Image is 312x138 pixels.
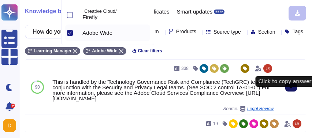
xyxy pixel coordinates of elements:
[213,122,218,126] span: 19
[214,10,224,14] div: BETA
[247,107,274,111] span: Legal Review
[11,104,15,108] div: 9+
[3,119,16,132] img: user
[77,25,150,41] div: Adobe Wide
[82,30,112,36] span: Adobe Wide
[223,106,274,112] span: Source:
[82,14,97,20] span: Firefly
[34,49,71,53] span: Learning Manager
[263,64,272,73] img: user
[35,85,40,89] span: 90
[77,11,79,19] div: Firefly
[29,25,126,38] input: Search a question or template...
[213,29,241,34] span: Source type
[181,66,189,71] span: 338
[92,49,117,53] span: Adobe Wide
[84,9,147,14] p: Creative Cloud/
[292,29,303,34] span: Tags
[25,8,71,14] span: Knowledge base
[258,29,275,34] span: Section
[177,9,213,14] span: Smart updates
[52,79,274,101] div: This is handled by the Technology Governance Risk and Compliance (TechGRC) team in conjunction wi...
[77,7,150,23] div: Firefly
[144,9,170,14] span: Duplicates
[138,49,162,53] span: Clear filters
[293,119,301,128] img: user
[82,30,147,36] div: Adobe Wide
[77,29,79,37] div: Adobe Wide
[82,14,147,20] div: Firefly
[1,118,21,134] button: user
[176,29,196,34] span: Products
